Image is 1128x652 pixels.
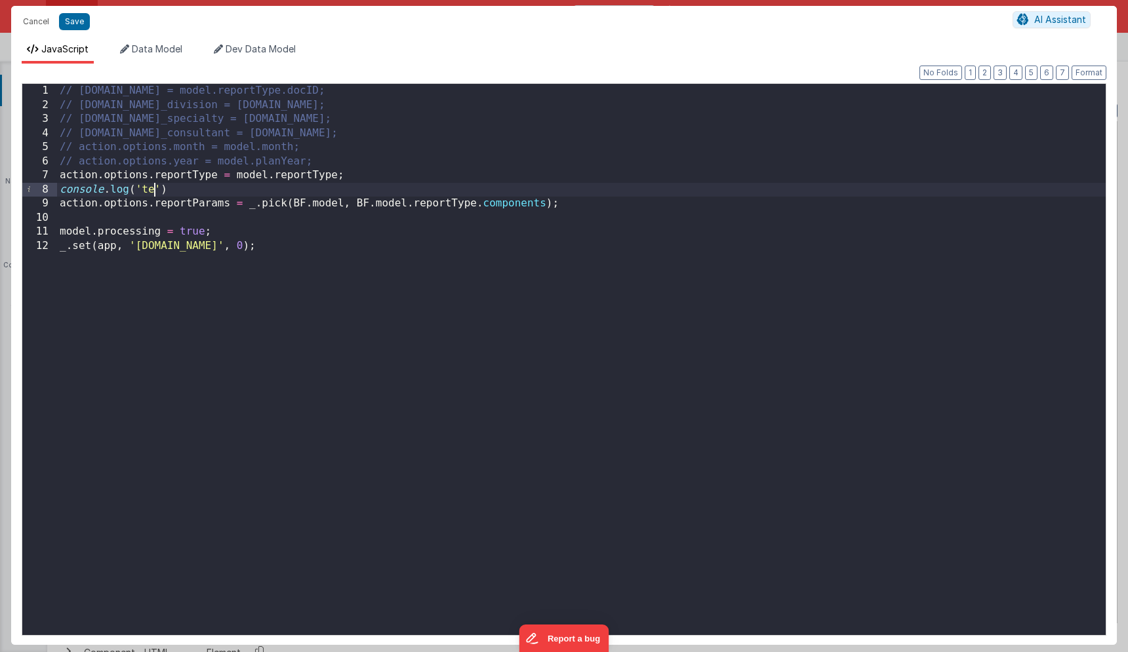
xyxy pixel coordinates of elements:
div: 3 [22,112,57,126]
span: JavaScript [41,43,89,54]
div: 2 [22,98,57,113]
button: Format [1072,66,1106,80]
div: 9 [22,197,57,211]
div: 1 [22,84,57,98]
button: 4 [1009,66,1022,80]
button: 3 [994,66,1007,80]
div: 12 [22,239,57,254]
span: Dev Data Model [226,43,296,54]
div: 4 [22,126,57,141]
button: 2 [978,66,991,80]
span: Data Model [132,43,182,54]
button: 5 [1025,66,1037,80]
span: AI Assistant [1034,14,1086,25]
button: 1 [965,66,976,80]
div: 5 [22,140,57,155]
button: 7 [1056,66,1069,80]
iframe: Marker.io feedback button [519,624,609,652]
button: 6 [1040,66,1053,80]
button: AI Assistant [1013,11,1091,28]
div: 7 [22,168,57,183]
button: Cancel [16,12,56,31]
div: 10 [22,211,57,225]
div: 11 [22,225,57,239]
button: No Folds [919,66,962,80]
div: 8 [22,183,57,197]
button: Save [59,13,90,30]
div: 6 [22,155,57,169]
